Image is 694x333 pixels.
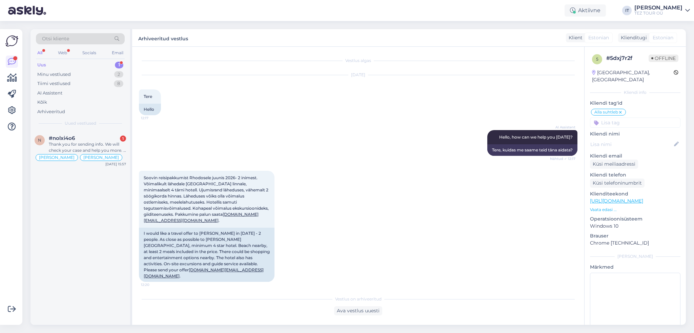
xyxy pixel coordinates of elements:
[566,34,583,41] div: Klient
[57,48,68,57] div: Web
[37,99,47,106] div: Kõik
[590,100,680,107] p: Kliendi tag'id
[144,175,270,223] span: Soovin reisipakkumist Rhodosele juunis 2026- 2 inimest. Võimalikult lähedale [GEOGRAPHIC_DATA] li...
[590,118,680,128] input: Lisa tag
[634,5,682,11] div: [PERSON_NAME]
[83,155,119,160] span: [PERSON_NAME]
[39,155,75,160] span: [PERSON_NAME]
[5,35,18,47] img: Askly Logo
[550,156,575,161] span: Nähtud ✓ 12:17
[138,33,188,42] label: Arhiveeritud vestlus
[141,282,166,287] span: 12:20
[49,135,75,141] span: #nolxi4o6
[37,90,62,97] div: AI Assistent
[588,34,609,41] span: Estonian
[590,89,680,96] div: Kliendi info
[105,162,126,167] div: [DATE] 15:57
[634,11,682,16] div: TEZ TOUR OÜ
[590,190,680,197] p: Klienditeekond
[590,141,673,148] input: Lisa nimi
[590,240,680,247] p: Chrome [TECHNICAL_ID]
[65,120,96,126] span: Uued vestlused
[590,130,680,138] p: Kliendi nimi
[114,71,123,78] div: 2
[139,104,161,115] div: Hello
[487,144,577,156] div: Tere, kuidas me saame teid täna aidata?
[594,110,618,114] span: Alla suhtleb
[634,5,690,16] a: [PERSON_NAME]TEZ TOUR OÜ
[139,228,274,282] div: I would like a travel offer to [PERSON_NAME] in [DATE] - 2 people. As close as possible to [PERSO...
[590,264,680,271] p: Märkmed
[81,48,98,57] div: Socials
[653,34,673,41] span: Estonian
[590,223,680,230] p: Windows 10
[590,171,680,179] p: Kliendi telefon
[606,54,649,62] div: # 5dxj7r2f
[590,232,680,240] p: Brauser
[144,94,152,99] span: Tere
[590,215,680,223] p: Operatsioonisüsteem
[334,306,382,315] div: Ava vestlus uuesti
[114,80,123,87] div: 8
[110,48,125,57] div: Email
[37,80,70,87] div: Tiimi vestlused
[550,125,575,130] span: AI Assistent
[590,198,643,204] a: [URL][DOMAIN_NAME]
[590,179,645,188] div: Küsi telefoninumbrit
[38,138,41,143] span: n
[37,71,71,78] div: Minu vestlused
[590,152,680,160] p: Kliendi email
[37,108,65,115] div: Arhiveeritud
[649,55,678,62] span: Offline
[590,160,638,169] div: Küsi meiliaadressi
[141,116,166,121] span: 12:17
[590,207,680,213] p: Vaata edasi ...
[115,62,123,68] div: 1
[499,134,573,140] span: Hello, how can we help you [DATE]?
[144,267,264,278] a: [DOMAIN_NAME][EMAIL_ADDRESS][DOMAIN_NAME]
[618,34,647,41] div: Klienditugi
[42,35,69,42] span: Otsi kliente
[139,72,577,78] div: [DATE]
[120,136,126,142] div: 1
[596,57,598,62] span: 5
[590,253,680,259] div: [PERSON_NAME]
[49,141,126,153] div: Thank you for sending info. We will check your case and help you more. If you have more questions...
[622,6,632,15] div: IT
[139,58,577,64] div: Vestlus algas
[592,69,674,83] div: [GEOGRAPHIC_DATA], [GEOGRAPHIC_DATA]
[335,296,382,302] span: Vestlus on arhiveeritud
[37,62,46,68] div: Uus
[565,4,606,17] div: Aktiivne
[36,48,44,57] div: All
